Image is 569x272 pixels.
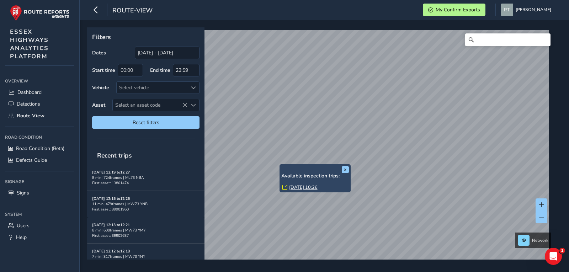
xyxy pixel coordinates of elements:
[281,173,349,179] h6: Available inspection trips:
[92,207,129,212] span: First asset: 39901960
[10,28,49,60] span: ESSEX HIGHWAYS ANALYTICS PLATFORM
[92,175,200,180] div: 8 min | 724 frames | ML73 NBA
[92,222,130,228] strong: [DATE] 12:13 to 12:21
[187,99,199,111] div: Select an asset code
[423,4,485,16] button: My Confirm Exports
[516,4,551,16] span: [PERSON_NAME]
[5,231,74,243] a: Help
[5,110,74,122] a: Route View
[17,89,42,96] span: Dashboard
[342,166,349,173] button: x
[92,67,115,74] label: Start time
[90,30,549,268] canvas: Map
[92,102,105,108] label: Asset
[112,6,153,16] span: route-view
[92,249,130,254] strong: [DATE] 12:12 to 12:18
[5,98,74,110] a: Detections
[92,180,129,186] span: First asset: 13801474
[5,86,74,98] a: Dashboard
[92,201,200,207] div: 11 min | 479 frames | MW73 YNB
[113,99,187,111] span: Select an asset code
[17,222,30,229] span: Users
[92,116,200,129] button: Reset filters
[545,248,562,265] iframe: Intercom live chat
[5,143,74,154] a: Road Condition (Beta)
[92,84,109,91] label: Vehicle
[436,6,480,13] span: My Confirm Exports
[5,209,74,220] div: System
[17,112,44,119] span: Route View
[92,233,129,238] span: First asset: 39902637
[559,248,565,254] span: 1
[92,146,137,165] span: Recent trips
[5,176,74,187] div: Signage
[17,190,29,196] span: Signs
[289,184,318,191] a: [DATE] 10:26
[117,82,187,94] div: Select vehicle
[97,119,194,126] span: Reset filters
[501,4,554,16] button: [PERSON_NAME]
[16,234,27,241] span: Help
[5,76,74,86] div: Overview
[92,254,200,259] div: 7 min | 317 frames | MW73 YNY
[16,145,64,152] span: Road Condition (Beta)
[5,187,74,199] a: Signs
[532,238,548,243] span: Network
[5,154,74,166] a: Defects Guide
[5,132,74,143] div: Road Condition
[501,4,513,16] img: diamond-layout
[92,32,200,42] p: Filters
[17,101,40,107] span: Detections
[92,259,127,265] span: First asset: 6602007
[150,67,170,74] label: End time
[92,170,130,175] strong: [DATE] 12:19 to 12:27
[465,33,551,46] input: Search
[5,220,74,231] a: Users
[92,228,200,233] div: 8 min | 600 frames | MW73 YMY
[92,49,106,56] label: Dates
[92,196,130,201] strong: [DATE] 12:15 to 12:25
[16,157,47,164] span: Defects Guide
[10,5,69,21] img: rr logo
